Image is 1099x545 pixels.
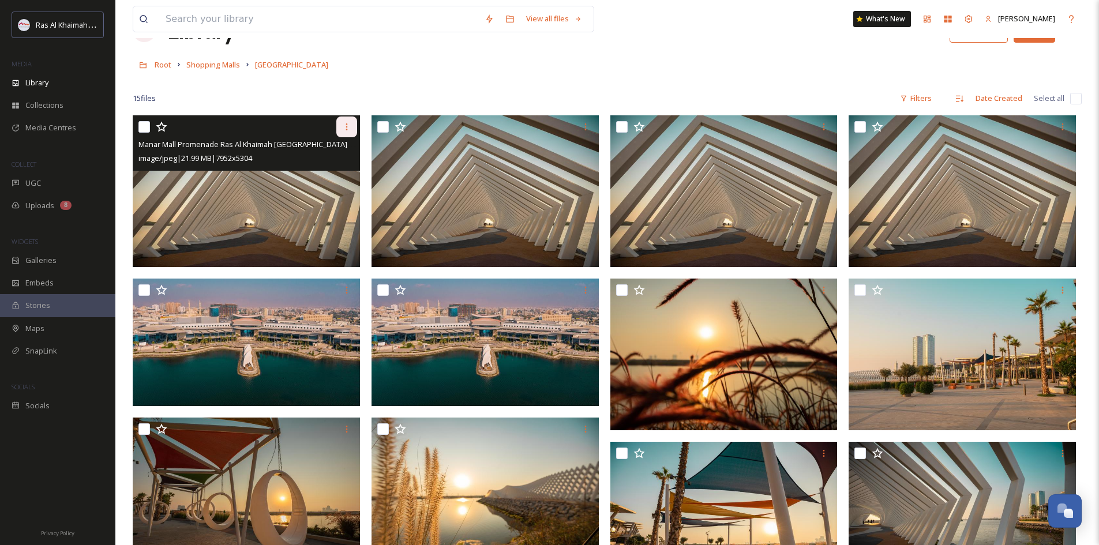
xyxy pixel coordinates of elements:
[849,115,1076,267] img: Manar Mall.jpg
[12,382,35,391] span: SOCIALS
[12,160,36,168] span: COLLECT
[853,11,911,27] a: What's New
[25,77,48,88] span: Library
[610,115,838,267] img: Manar Mall Promenade.jpg
[160,6,479,32] input: Search your library
[133,93,156,104] span: 15 file s
[372,115,599,267] img: Manar Mall Promenade.jpg
[970,87,1028,110] div: Date Created
[1034,93,1064,104] span: Select all
[133,115,360,267] img: Manar Mall Promenade Ras Al Khaimah UAE.jpg
[138,153,252,163] span: image/jpeg | 21.99 MB | 7952 x 5304
[255,58,328,72] a: [GEOGRAPHIC_DATA]
[372,279,599,406] img: Manar Mall.jpg
[155,59,171,70] span: Root
[25,277,54,288] span: Embeds
[155,58,171,72] a: Root
[12,59,32,68] span: MEDIA
[186,59,240,70] span: Shopping Malls
[18,19,30,31] img: Logo_RAKTDA_RGB-01.png
[12,237,38,246] span: WIDGETS
[1048,494,1082,528] button: Open Chat
[25,400,50,411] span: Socials
[41,525,74,539] a: Privacy Policy
[25,255,57,266] span: Galleries
[41,529,74,537] span: Privacy Policy
[520,7,588,30] a: View all files
[138,138,358,149] span: Manar Mall Promenade Ras Al Khaimah [GEOGRAPHIC_DATA]jpg
[133,279,360,406] img: Manar Mall Aerial View.jpg
[610,279,838,430] img: Manar Mall.jpg
[25,345,57,356] span: SnapLink
[979,7,1061,30] a: [PERSON_NAME]
[25,323,44,334] span: Maps
[849,279,1076,430] img: Manar Mall.jpg
[25,300,50,311] span: Stories
[60,201,72,210] div: 8
[36,19,199,30] span: Ras Al Khaimah Tourism Development Authority
[998,13,1055,24] span: [PERSON_NAME]
[894,87,937,110] div: Filters
[186,58,240,72] a: Shopping Malls
[25,178,41,189] span: UGC
[25,200,54,211] span: Uploads
[25,100,63,111] span: Collections
[255,59,328,70] span: [GEOGRAPHIC_DATA]
[25,122,76,133] span: Media Centres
